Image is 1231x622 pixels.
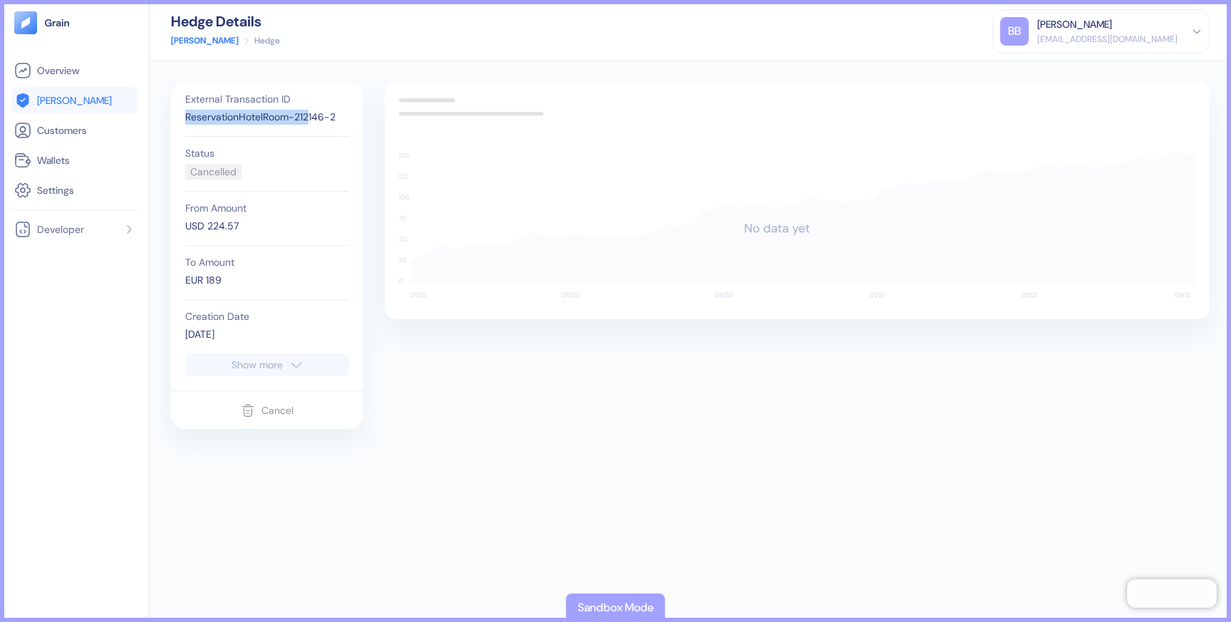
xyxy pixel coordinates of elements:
[37,183,74,197] span: Settings
[171,34,239,47] a: [PERSON_NAME]
[241,397,294,424] button: Cancel
[1127,579,1217,608] iframe: Chatra live chat
[185,219,349,234] div: USD 224.57
[37,93,112,108] span: [PERSON_NAME]
[14,11,37,34] img: logo-tablet-V2.svg
[14,152,135,169] a: Wallets
[1037,33,1178,46] div: [EMAIL_ADDRESS][DOMAIN_NAME]
[14,122,135,139] a: Customers
[37,153,70,167] span: Wallets
[185,327,349,342] div: [DATE]
[37,222,84,237] span: Developer
[185,203,349,213] div: From Amount
[1000,17,1029,46] div: BB
[190,165,237,180] div: Cancelled
[185,273,349,288] div: EUR 189
[14,92,135,109] a: [PERSON_NAME]
[37,123,87,138] span: Customers
[185,353,349,376] button: Show more
[185,311,349,321] div: Creation Date
[1037,17,1112,32] div: [PERSON_NAME]
[37,63,79,78] span: Overview
[14,62,135,79] a: Overview
[185,94,349,104] div: External Transaction ID
[578,599,654,616] div: Sandbox Mode
[44,18,71,28] img: logo
[232,360,283,370] div: Show more
[185,148,349,158] div: Status
[185,257,349,267] div: To Amount
[171,14,280,28] div: Hedge Details
[14,182,135,199] a: Settings
[185,110,349,125] div: ReservationHotelRoom-212146-2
